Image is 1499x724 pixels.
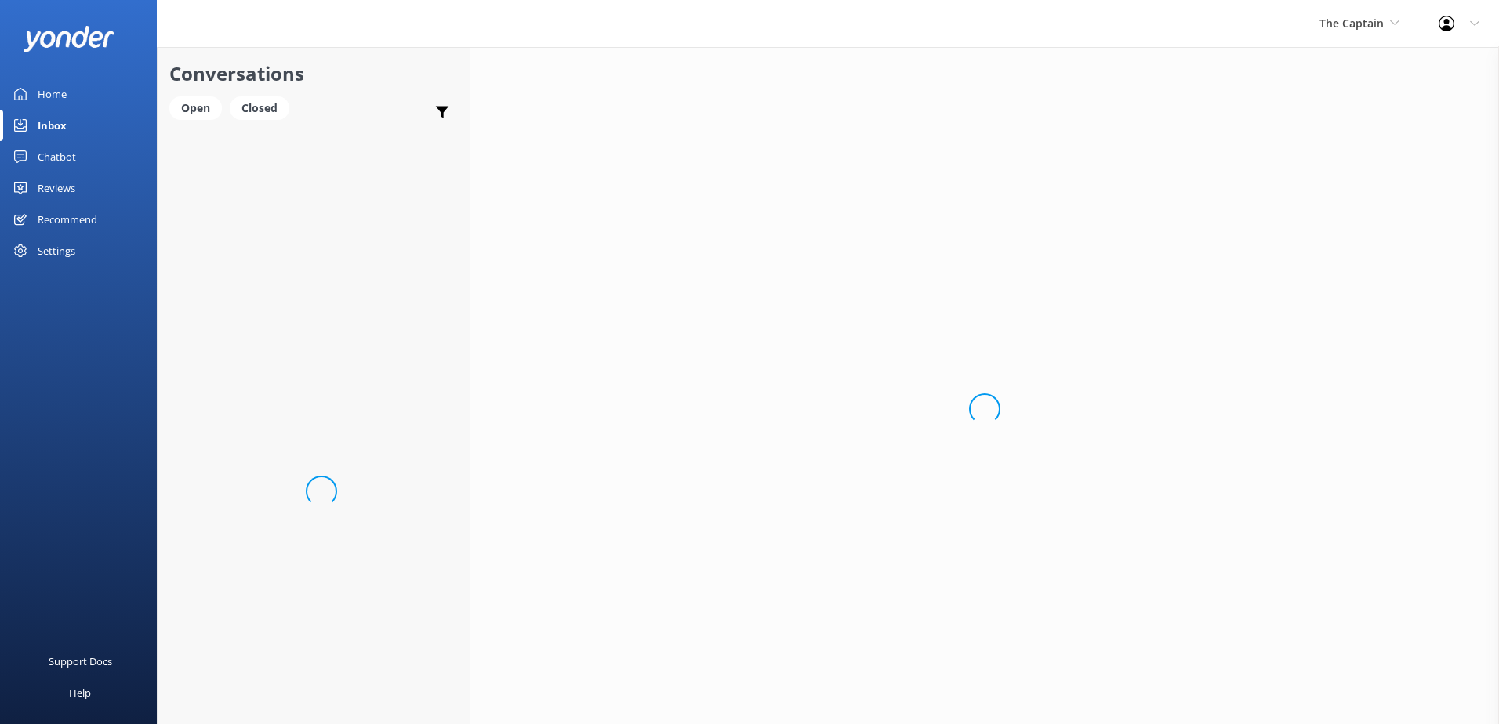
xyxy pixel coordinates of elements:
div: Settings [38,235,75,266]
h2: Conversations [169,59,458,89]
img: yonder-white-logo.png [24,26,114,52]
div: Help [69,677,91,708]
div: Home [38,78,67,110]
a: Open [169,99,230,116]
div: Support Docs [49,646,112,677]
div: Open [169,96,222,120]
div: Chatbot [38,141,76,172]
span: The Captain [1319,16,1384,31]
a: Closed [230,99,297,116]
div: Recommend [38,204,97,235]
div: Reviews [38,172,75,204]
div: Inbox [38,110,67,141]
div: Closed [230,96,289,120]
